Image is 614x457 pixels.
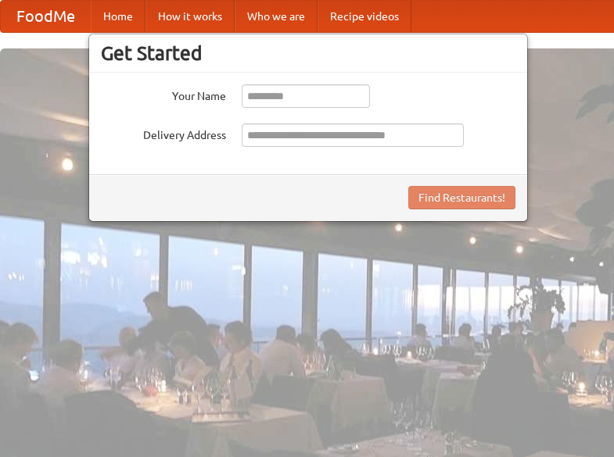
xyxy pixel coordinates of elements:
[145,1,235,32] a: How it works
[318,1,411,32] a: Recipe videos
[408,186,515,209] button: Find Restaurants!
[1,1,91,32] a: FoodMe
[101,123,226,143] label: Delivery Address
[235,1,318,32] a: Who we are
[91,1,145,32] a: Home
[101,41,515,65] h3: Get Started
[101,84,226,104] label: Your Name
